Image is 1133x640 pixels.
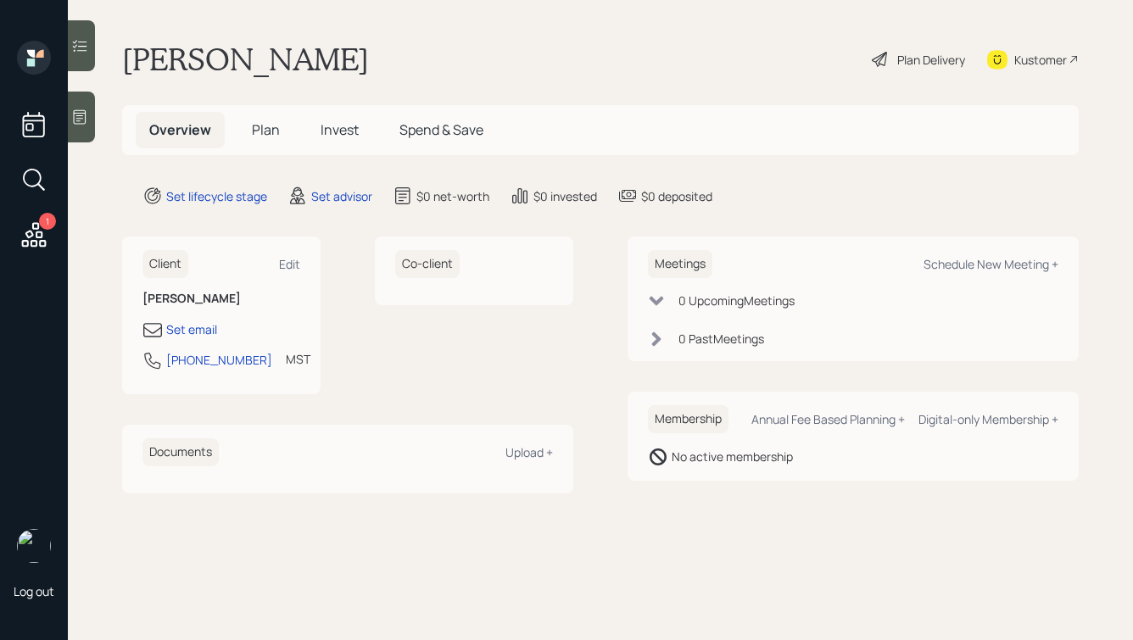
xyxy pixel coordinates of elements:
[14,583,54,599] div: Log out
[122,41,369,78] h1: [PERSON_NAME]
[166,187,267,205] div: Set lifecycle stage
[678,292,795,309] div: 0 Upcoming Meeting s
[39,213,56,230] div: 1
[142,438,219,466] h6: Documents
[648,250,712,278] h6: Meetings
[279,256,300,272] div: Edit
[399,120,483,139] span: Spend & Save
[142,250,188,278] h6: Client
[252,120,280,139] span: Plan
[672,448,793,465] div: No active membership
[321,120,359,139] span: Invest
[17,529,51,563] img: hunter_neumayer.jpg
[924,256,1058,272] div: Schedule New Meeting +
[166,320,217,338] div: Set email
[641,187,712,205] div: $0 deposited
[149,120,211,139] span: Overview
[678,330,764,348] div: 0 Past Meeting s
[505,444,553,460] div: Upload +
[286,350,310,368] div: MST
[648,405,728,433] h6: Membership
[1014,51,1067,69] div: Kustomer
[897,51,965,69] div: Plan Delivery
[142,292,300,306] h6: [PERSON_NAME]
[311,187,372,205] div: Set advisor
[395,250,460,278] h6: Co-client
[918,411,1058,427] div: Digital-only Membership +
[166,351,272,369] div: [PHONE_NUMBER]
[751,411,905,427] div: Annual Fee Based Planning +
[416,187,489,205] div: $0 net-worth
[533,187,597,205] div: $0 invested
